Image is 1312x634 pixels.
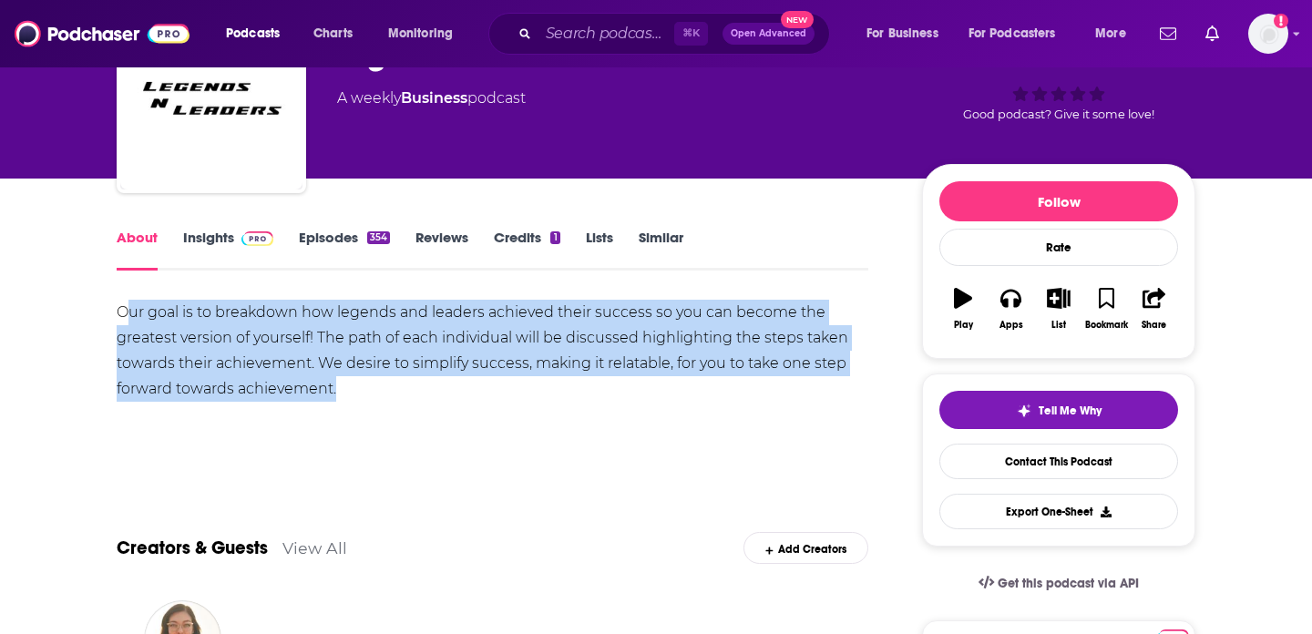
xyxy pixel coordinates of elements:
div: 4Good podcast? Give it some love! [922,20,1195,133]
span: Open Advanced [731,29,806,38]
button: tell me why sparkleTell Me Why [939,391,1178,429]
button: open menu [1082,19,1149,48]
img: Podchaser Pro [241,231,273,246]
img: User Profile [1248,14,1288,54]
div: A weekly podcast [337,87,526,109]
div: 354 [367,231,390,244]
a: Creators & Guests [117,537,268,559]
span: For Business [866,21,938,46]
a: Get this podcast via API [964,561,1153,606]
button: open menu [854,19,961,48]
a: Credits1 [494,229,559,271]
div: Search podcasts, credits, & more... [506,13,847,55]
span: More [1095,21,1126,46]
img: Podchaser - Follow, Share and Rate Podcasts [15,16,190,51]
button: Open AdvancedNew [723,23,815,45]
a: About [117,229,158,271]
button: open menu [213,19,303,48]
a: Charts [302,19,364,48]
div: Bookmark [1085,320,1128,331]
span: Logged in as zeke_lerner [1248,14,1288,54]
img: Legends N Leaders [120,7,302,189]
img: tell me why sparkle [1017,404,1031,418]
button: Follow [939,181,1178,221]
span: Monitoring [388,21,453,46]
div: Add Creators [743,532,868,564]
div: Play [954,320,973,331]
button: Apps [987,276,1034,342]
span: Podcasts [226,21,280,46]
a: Contact This Podcast [939,444,1178,479]
span: Good podcast? Give it some love! [963,107,1154,121]
a: Show notifications dropdown [1153,18,1184,49]
span: New [781,11,814,28]
div: Our goal is to breakdown how legends and leaders achieved their success so you can become the gre... [117,300,868,402]
span: Charts [313,21,353,46]
button: open menu [375,19,477,48]
a: Business [401,89,467,107]
a: Similar [639,229,683,271]
button: Show profile menu [1248,14,1288,54]
a: Episodes354 [299,229,390,271]
a: Lists [586,229,613,271]
input: Search podcasts, credits, & more... [538,19,674,48]
div: Share [1142,320,1166,331]
span: For Podcasters [969,21,1056,46]
a: View All [282,538,347,557]
a: InsightsPodchaser Pro [183,229,273,271]
svg: Add a profile image [1274,14,1288,28]
div: Apps [999,320,1023,331]
button: Share [1131,276,1178,342]
a: Reviews [415,229,468,271]
span: ⌘ K [674,22,708,46]
button: List [1035,276,1082,342]
button: Bookmark [1082,276,1130,342]
span: Tell Me Why [1039,404,1102,418]
button: Play [939,276,987,342]
div: Rate [939,229,1178,266]
span: Get this podcast via API [998,576,1139,591]
div: List [1051,320,1066,331]
button: Export One-Sheet [939,494,1178,529]
div: 1 [550,231,559,244]
button: open menu [957,19,1082,48]
a: Show notifications dropdown [1198,18,1226,49]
